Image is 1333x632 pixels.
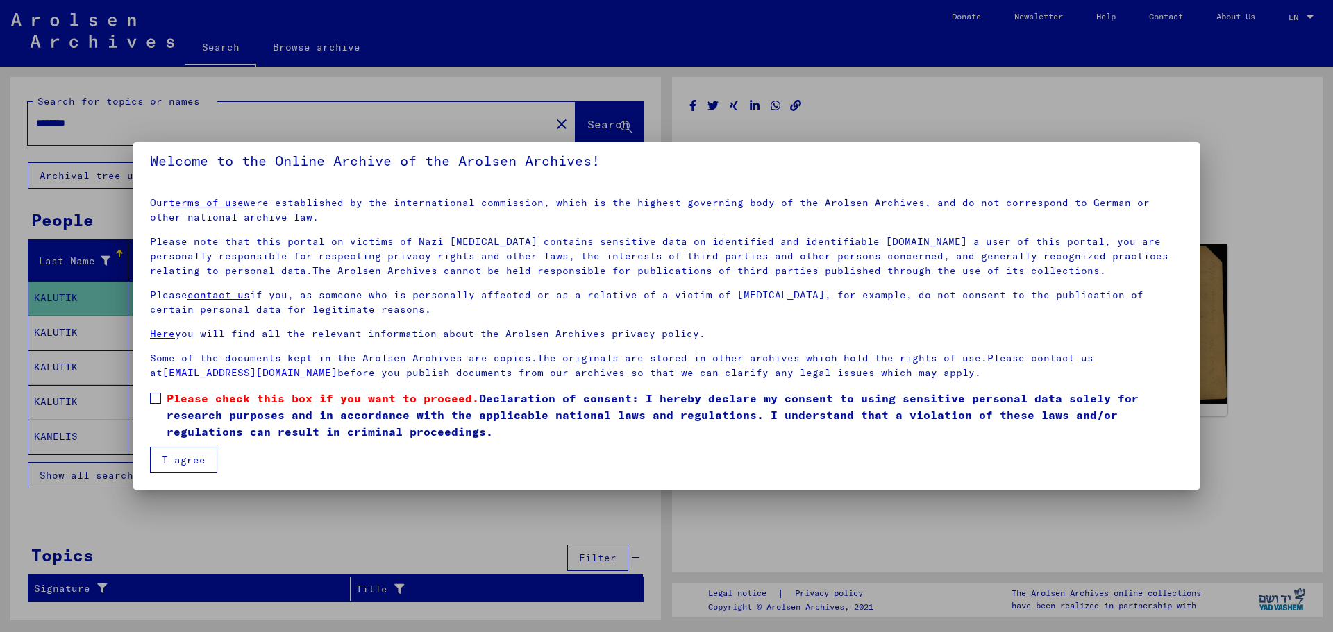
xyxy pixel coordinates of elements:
[150,288,1183,317] p: Please if you, as someone who is personally affected or as a relative of a victim of [MEDICAL_DAT...
[167,390,1183,440] span: Declaration of consent: I hereby declare my consent to using sensitive personal data solely for r...
[169,196,244,209] a: terms of use
[150,234,1183,278] p: Please note that this portal on victims of Nazi [MEDICAL_DATA] contains sensitive data on identif...
[150,327,175,340] a: Here
[150,196,1183,225] p: Our were established by the international commission, which is the highest governing body of the ...
[167,391,479,405] span: Please check this box if you want to proceed.
[187,289,250,301] a: contact us
[150,150,1183,172] h5: Welcome to the Online Archive of the Arolsen Archives!
[150,447,217,473] button: I agree
[150,327,1183,341] p: you will find all the relevant information about the Arolsen Archives privacy policy.
[162,366,337,379] a: [EMAIL_ADDRESS][DOMAIN_NAME]
[150,351,1183,380] p: Some of the documents kept in the Arolsen Archives are copies.The originals are stored in other a...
